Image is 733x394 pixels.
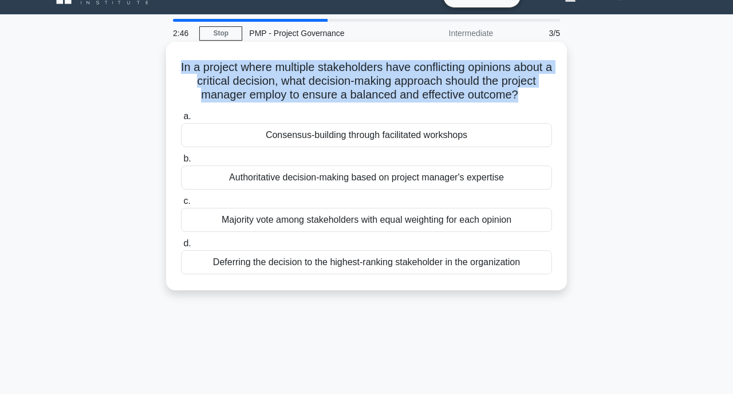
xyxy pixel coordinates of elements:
[181,250,552,274] div: Deferring the decision to the highest-ranking stakeholder in the organization
[181,123,552,147] div: Consensus-building through facilitated workshops
[166,22,199,45] div: 2:46
[183,238,191,248] span: d.
[199,26,242,41] a: Stop
[183,111,191,121] span: a.
[400,22,500,45] div: Intermediate
[500,22,567,45] div: 3/5
[180,60,553,103] h5: In a project where multiple stakeholders have conflicting opinions about a critical decision, wha...
[183,196,190,206] span: c.
[181,166,552,190] div: Authoritative decision-making based on project manager's expertise
[242,22,400,45] div: PMP - Project Governance
[181,208,552,232] div: Majority vote among stakeholders with equal weighting for each opinion
[183,153,191,163] span: b.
